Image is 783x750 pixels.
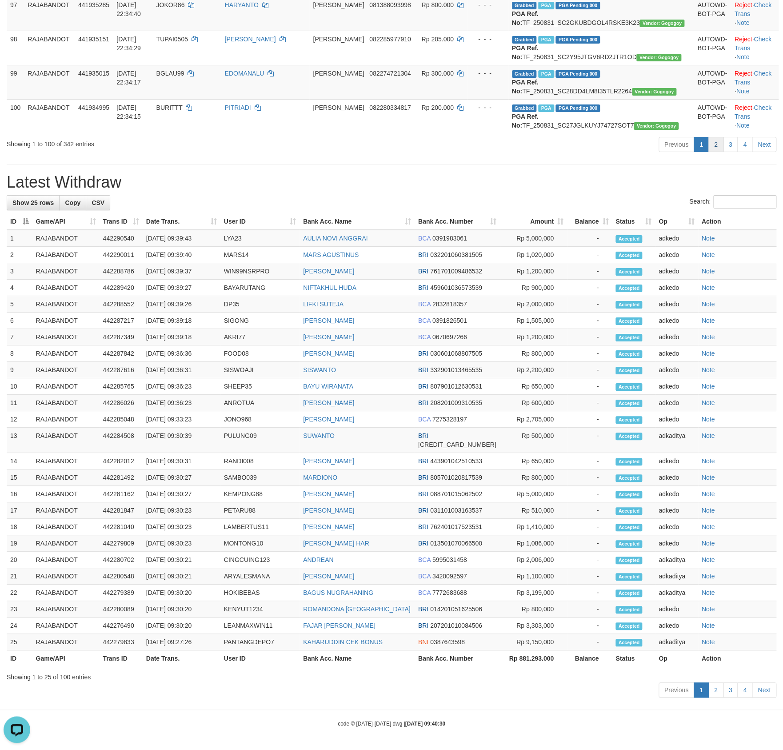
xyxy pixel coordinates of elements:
td: 7 [7,329,32,345]
td: RAJABANDOT [32,313,100,329]
div: - - - [471,69,505,78]
span: [DATE] 22:34:29 [116,36,141,52]
a: KAHARUDDIN CEK BONUS [303,638,383,646]
a: FAJAR [PERSON_NAME] [303,622,376,629]
span: BURITTT [156,104,183,111]
span: BRI [418,268,428,275]
span: Rp 800.000 [421,1,453,8]
div: - - - [471,103,505,112]
span: Copy 082280334817 to clipboard [369,104,411,111]
span: BRI [418,284,428,291]
a: SISWANTO [303,366,336,373]
a: Reject [735,104,752,111]
td: RAJABANDOT [32,345,100,362]
td: 442287842 [100,345,143,362]
td: · · [731,65,779,99]
span: Copy 0391983061 to clipboard [432,235,467,242]
td: TF_250831_SC27JGLKUYJ74727SOT7 [508,99,694,133]
a: Note [702,284,715,291]
span: Accepted [615,301,642,309]
td: Rp 1,200,000 [500,263,567,280]
span: Copy 0391826501 to clipboard [432,317,467,324]
td: Rp 2,705,000 [500,411,567,428]
span: Copy 2832818357 to clipboard [432,301,467,308]
span: Rp 300.000 [421,70,453,77]
a: 3 [723,137,738,152]
span: Copy 7275328197 to clipboard [432,416,467,423]
td: RAJABANDOT [32,296,100,313]
td: RAJABANDOT [24,99,75,133]
a: Next [752,682,776,698]
span: Accepted [615,334,642,341]
td: - [567,247,612,263]
a: Note [702,333,715,341]
td: 8 [7,345,32,362]
span: PGA Pending [555,2,600,9]
td: [DATE] 09:39:18 [143,313,220,329]
span: Copy 208201009310535 to clipboard [430,399,482,406]
td: 442289420 [100,280,143,296]
input: Search: [713,195,776,209]
a: Check Trans [735,1,771,17]
a: Note [736,88,750,95]
span: Accepted [615,252,642,259]
a: 4 [737,137,752,152]
a: Reject [735,70,752,77]
td: Rp 5,000,000 [500,230,567,247]
td: 5 [7,296,32,313]
td: SIGONG [220,313,300,329]
th: Trans ID: activate to sort column ascending [100,213,143,230]
a: Check Trans [735,104,771,120]
td: ANROTUA [220,395,300,411]
a: Show 25 rows [7,195,60,210]
a: Previous [659,682,694,698]
th: Game/API: activate to sort column ascending [32,213,100,230]
td: 442287616 [100,362,143,378]
span: Accepted [615,400,642,407]
td: MARS14 [220,247,300,263]
span: Accepted [615,350,642,358]
a: SUWANTO [303,432,335,439]
span: Vendor URL: https://secure2.1velocity.biz [636,54,681,61]
div: - - - [471,35,505,44]
span: BGLAU99 [156,70,184,77]
span: Accepted [615,285,642,292]
td: 4 [7,280,32,296]
td: Rp 800,000 [500,345,567,362]
a: Note [702,523,715,530]
span: Marked by adkedo [538,70,554,78]
td: adkedo [655,263,698,280]
td: RAJABANDOT [32,263,100,280]
td: [DATE] 09:36:23 [143,378,220,395]
td: · · [731,99,779,133]
span: Accepted [615,367,642,374]
td: 442286026 [100,395,143,411]
a: [PERSON_NAME] HAR [303,540,369,547]
a: Note [702,638,715,646]
b: PGA Ref. No: [512,44,539,60]
td: - [567,230,612,247]
a: [PERSON_NAME] [303,268,354,275]
a: Note [702,399,715,406]
span: Copy 082274721304 to clipboard [369,70,411,77]
td: JONO968 [220,411,300,428]
a: Note [702,573,715,580]
div: - - - [471,0,505,9]
td: TF_250831_SC28DD4LM8I35TLR2264 [508,65,694,99]
td: adkedo [655,378,698,395]
td: 442290011 [100,247,143,263]
span: Vendor URL: https://secure2.1velocity.biz [634,122,679,130]
td: adkedo [655,280,698,296]
span: Copy 0670697266 to clipboard [432,333,467,341]
span: Copy 332901013465535 to clipboard [430,366,482,373]
td: - [567,378,612,395]
td: adkedo [655,247,698,263]
a: [PERSON_NAME] [303,523,354,530]
span: [DATE] 22:34:17 [116,70,141,86]
td: 1 [7,230,32,247]
td: adkedo [655,313,698,329]
td: Rp 1,020,000 [500,247,567,263]
a: Previous [659,137,694,152]
span: Copy 082285977910 to clipboard [369,36,411,43]
span: BCA [418,333,431,341]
